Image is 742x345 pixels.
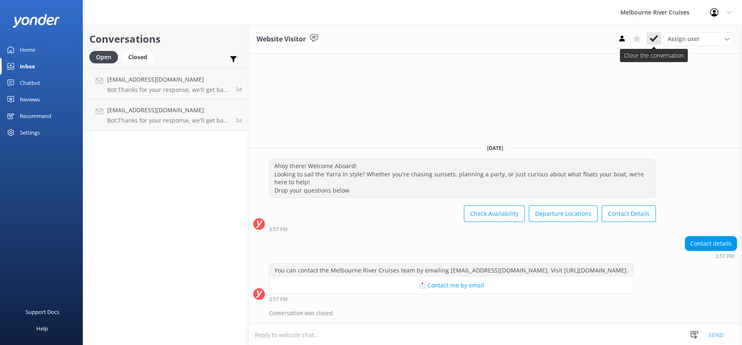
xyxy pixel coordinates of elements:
[269,296,634,302] div: Oct 01 2025 03:57pm (UTC +10:00) Australia/Sydney
[89,31,242,47] h2: Conversations
[36,320,48,337] div: Help
[20,108,51,124] div: Recommend
[269,306,737,320] div: Conversation was closed.
[107,117,230,124] p: Bot: Thanks for your response, we'll get back to you as soon as we can during opening hours.
[20,41,35,58] div: Home
[269,227,288,232] strong: 3:57 PM
[269,263,633,277] div: You can contact the Melbourne River Cruises team by emailing [EMAIL_ADDRESS][DOMAIN_NAME]. Visit ...
[20,124,40,141] div: Settings
[602,205,656,222] button: Contact Details
[83,99,248,130] a: [EMAIL_ADDRESS][DOMAIN_NAME]Bot:Thanks for your response, we'll get back to you as soon as we can...
[464,205,525,222] button: Check Availability
[20,75,40,91] div: Chatbot
[663,32,734,46] div: Assign User
[83,68,248,99] a: [EMAIL_ADDRESS][DOMAIN_NAME]Bot:Thanks for your response, we'll get back to you as soon as we can...
[122,51,154,63] div: Closed
[89,52,122,61] a: Open
[529,205,598,222] button: Departure Locations
[20,91,40,108] div: Reviews
[269,159,656,197] div: Ahoy there! Welcome Aboard! Looking to sail the Yarra in style? Whether you're chasing sunsets, p...
[668,34,700,43] span: Assign user
[257,34,306,45] h3: Website Visitor
[20,58,35,75] div: Inbox
[482,145,508,152] span: [DATE]
[253,306,737,320] div: 2025-10-01T05:57:50.320
[685,236,737,251] div: Contact details
[26,304,59,320] div: Support Docs
[107,106,230,115] h4: [EMAIL_ADDRESS][DOMAIN_NAME]
[107,75,230,84] h4: [EMAIL_ADDRESS][DOMAIN_NAME]
[685,253,737,259] div: Oct 01 2025 03:57pm (UTC +10:00) Australia/Sydney
[122,52,158,61] a: Closed
[269,226,656,232] div: Oct 01 2025 03:57pm (UTC +10:00) Australia/Sydney
[269,297,288,302] strong: 3:57 PM
[716,254,734,259] strong: 3:57 PM
[107,86,230,94] p: Bot: Thanks for your response, we'll get back to you as soon as we can during opening hours.
[89,51,118,63] div: Open
[12,14,60,28] img: yonder-white-logo.png
[236,117,242,124] span: Sep 29 2025 11:05am (UTC +10:00) Australia/Sydney
[236,86,242,93] span: Sep 29 2025 03:00pm (UTC +10:00) Australia/Sydney
[269,277,633,294] button: 📩 Contact me by email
